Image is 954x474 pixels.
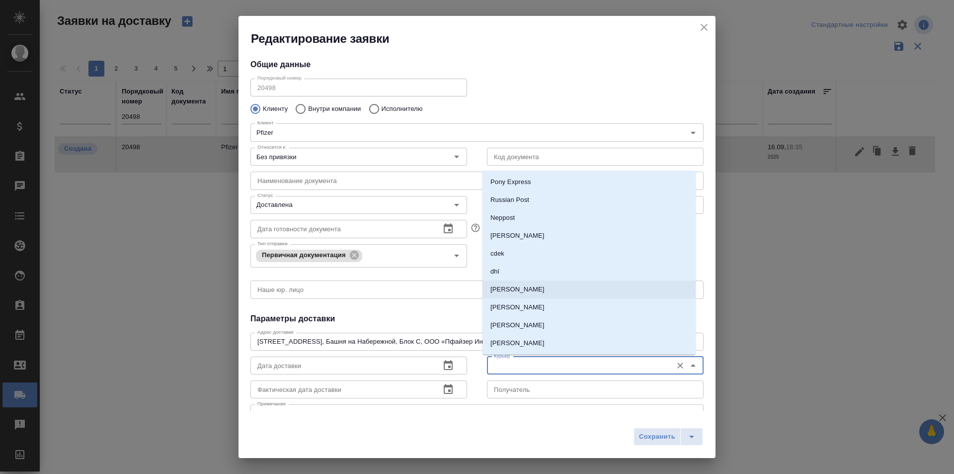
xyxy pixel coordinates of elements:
button: Open [450,198,464,212]
button: Open [450,249,464,263]
h4: Параметры доставки [250,313,704,325]
button: Очистить [673,359,687,373]
p: Исполнителю [382,104,423,114]
p: [PERSON_NAME] [490,302,545,312]
h4: Общие данные [250,59,704,71]
p: Клиенту [263,104,288,114]
button: Open [450,150,464,164]
span: Первичная документация [256,251,352,259]
p: [PERSON_NAME] [490,284,545,294]
p: Pony Express [490,177,531,187]
p: Russian Post [490,195,529,205]
p: cdek [490,249,504,259]
div: Первичная документация [256,250,362,262]
h2: Редактирование заявки [251,31,715,47]
button: Open [686,126,700,140]
p: [PERSON_NAME] [490,231,545,241]
textarea: [STREET_ADDRESS], Башня на Набережной, Блок С, ООО «Пфайзер Инновации», этаж 21 (мейлрум) [257,338,697,345]
div: split button [634,428,703,446]
span: Сохранить [639,431,675,443]
button: Сохранить [634,428,681,446]
button: Если заполнить эту дату, автоматически создастся заявка, чтобы забрать готовые документы [469,221,482,234]
p: Внутри компании [308,104,361,114]
button: close [697,20,712,35]
p: [PERSON_NAME] [490,320,545,330]
p: dhl [490,267,499,277]
p: [PERSON_NAME] [490,338,545,348]
p: Neppost [490,213,515,223]
button: Close [686,359,700,373]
